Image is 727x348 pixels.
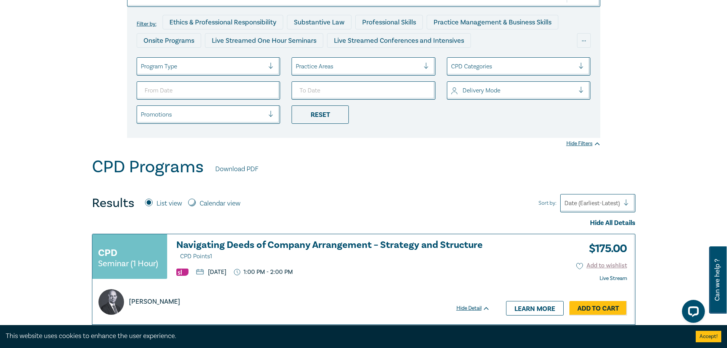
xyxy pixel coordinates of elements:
[292,105,349,124] div: Reset
[696,331,721,342] button: Accept cookies
[327,33,471,48] div: Live Streamed Conferences and Intensives
[137,33,201,48] div: Onsite Programs
[98,289,124,315] img: https://s3.ap-southeast-2.amazonaws.com/leo-cussen-store-production-content/Contacts/Sergio%20Fre...
[141,110,142,119] input: select
[287,15,351,29] div: Substantive Law
[92,157,204,177] h1: CPD Programs
[137,21,156,27] label: Filter by:
[296,62,297,71] input: select
[215,164,258,174] a: Download PDF
[137,52,258,66] div: Live Streamed Practical Workshops
[176,269,189,276] img: Substantive Law
[92,196,134,211] h4: Results
[141,62,142,71] input: select
[577,33,591,48] div: ...
[538,199,556,207] span: Sort by:
[98,260,158,267] small: Seminar (1 Hour)
[440,52,511,66] div: National Programs
[200,199,240,209] label: Calendar view
[163,15,283,29] div: Ethics & Professional Responsibility
[714,251,721,309] span: Can we help ?
[451,62,453,71] input: select
[451,86,453,95] input: select
[205,33,323,48] div: Live Streamed One Hour Seminars
[234,269,293,276] p: 1:00 PM - 2:00 PM
[566,140,600,147] div: Hide Filters
[180,253,212,260] span: CPD Points 1
[176,240,490,262] h3: Navigating Deeds of Company Arrangement – Strategy and Structure
[137,81,280,100] input: From Date
[261,52,349,66] div: Pre-Recorded Webcasts
[6,331,684,341] div: This website uses cookies to enhance the user experience.
[292,81,435,100] input: To Date
[427,15,558,29] div: Practice Management & Business Skills
[353,52,437,66] div: 10 CPD Point Packages
[196,269,226,275] p: [DATE]
[92,218,635,228] div: Hide All Details
[583,240,627,257] h3: $ 175.00
[564,199,566,207] input: Sort by
[176,240,490,262] a: Navigating Deeds of Company Arrangement – Strategy and Structure CPD Points1
[676,297,708,329] iframe: LiveChat chat widget
[576,261,627,270] button: Add to wishlist
[129,297,180,307] p: [PERSON_NAME]
[355,15,423,29] div: Professional Skills
[600,275,627,282] strong: Live Stream
[569,301,627,316] a: Add to Cart
[98,246,117,260] h3: CPD
[156,199,182,209] label: List view
[456,304,498,312] div: Hide Detail
[506,301,564,316] a: Learn more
